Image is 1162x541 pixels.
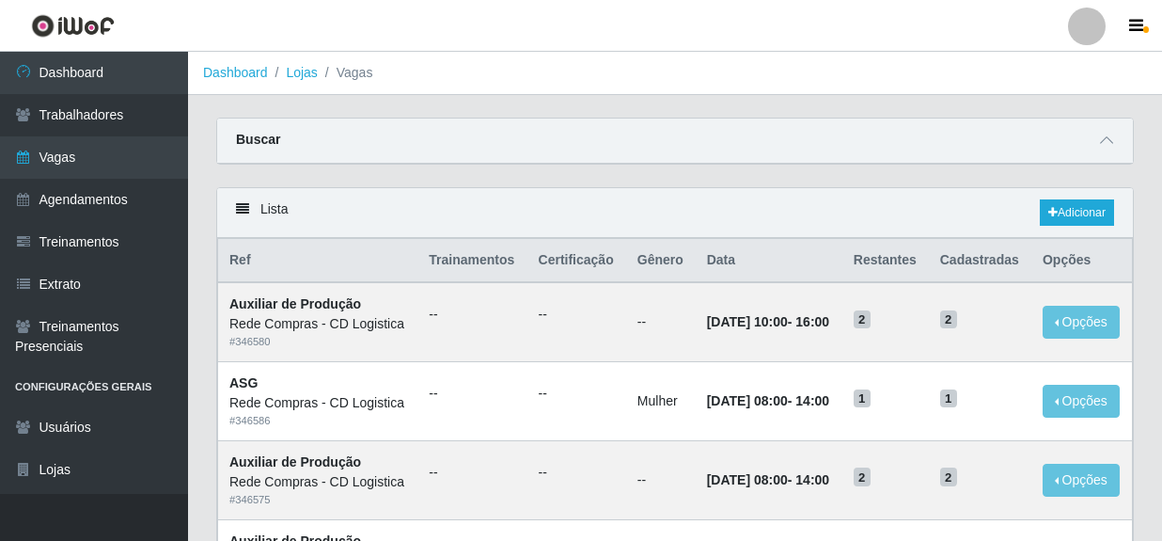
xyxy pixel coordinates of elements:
[429,463,515,483] ul: --
[1040,199,1114,226] a: Adicionar
[229,375,258,390] strong: ASG
[940,390,957,408] span: 1
[539,463,615,483] ul: --
[229,334,406,350] div: # 346580
[842,239,929,283] th: Restantes
[229,413,406,429] div: # 346586
[229,454,361,469] strong: Auxiliar de Produção
[527,239,626,283] th: Certificação
[318,63,373,83] li: Vagas
[626,282,696,361] td: --
[626,362,696,441] td: Mulher
[854,390,871,408] span: 1
[795,314,829,329] time: 16:00
[229,393,406,413] div: Rede Compras - CD Logistica
[707,393,829,408] strong: -
[626,440,696,519] td: --
[707,472,788,487] time: [DATE] 08:00
[31,14,115,38] img: CoreUI Logo
[795,472,829,487] time: 14:00
[539,384,615,404] ul: --
[229,492,406,508] div: # 346575
[429,384,515,404] ul: --
[229,296,361,311] strong: Auxiliar de Produção
[286,65,317,80] a: Lojas
[854,310,871,329] span: 2
[707,393,788,408] time: [DATE] 08:00
[795,393,829,408] time: 14:00
[707,314,829,329] strong: -
[203,65,268,80] a: Dashboard
[539,305,615,325] ul: --
[229,314,406,334] div: Rede Compras - CD Logistica
[429,305,515,325] ul: --
[707,472,829,487] strong: -
[218,239,418,283] th: Ref
[1043,464,1120,497] button: Opções
[940,310,957,329] span: 2
[626,239,696,283] th: Gênero
[854,468,871,486] span: 2
[707,314,788,329] time: [DATE] 10:00
[929,239,1031,283] th: Cadastradas
[217,188,1133,238] div: Lista
[1043,385,1120,418] button: Opções
[940,468,957,486] span: 2
[236,132,280,147] strong: Buscar
[1043,306,1120,339] button: Opções
[229,472,406,492] div: Rede Compras - CD Logistica
[188,52,1162,95] nav: breadcrumb
[417,239,526,283] th: Trainamentos
[1031,239,1133,283] th: Opções
[696,239,842,283] th: Data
